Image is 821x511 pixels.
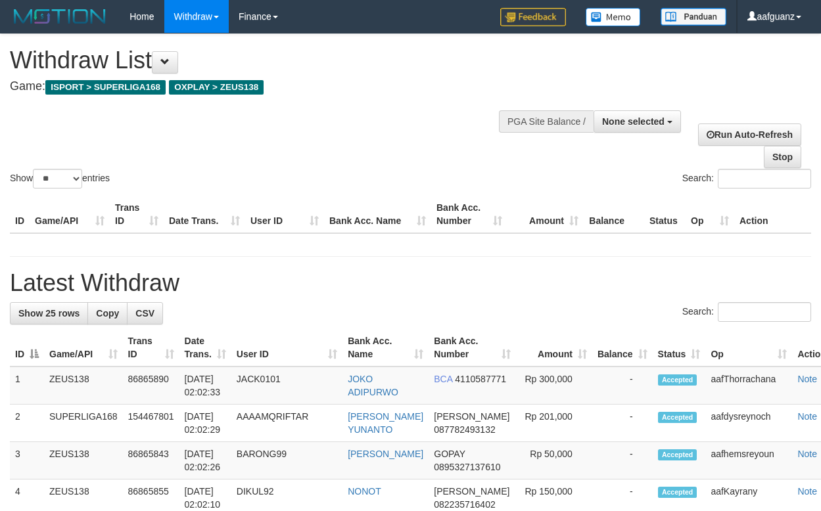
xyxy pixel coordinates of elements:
td: [DATE] 02:02:29 [179,405,231,442]
th: Bank Acc. Number [431,196,507,233]
th: ID: activate to sort column descending [10,329,44,367]
td: [DATE] 02:02:33 [179,367,231,405]
span: Copy 087782493132 to clipboard [434,424,495,435]
th: Amount: activate to sort column ascending [516,329,592,367]
th: Date Trans. [164,196,245,233]
span: Accepted [658,449,697,460]
img: MOTION_logo.png [10,7,110,26]
td: - [592,367,653,405]
th: User ID: activate to sort column ascending [231,329,342,367]
span: Copy [96,308,119,319]
span: Accepted [658,412,697,423]
th: Bank Acc. Name: activate to sort column ascending [342,329,429,367]
span: [PERSON_NAME] [434,411,509,422]
th: Trans ID: activate to sort column ascending [123,329,179,367]
a: NONOT [348,486,381,497]
th: Trans ID [110,196,164,233]
span: GOPAY [434,449,465,459]
label: Search: [682,302,811,322]
th: Amount [507,196,584,233]
span: Show 25 rows [18,308,80,319]
td: aafhemsreyoun [705,442,792,479]
div: PGA Site Balance / [499,110,594,133]
td: SUPERLIGA168 [44,405,123,442]
td: AAAAMQRIFTAR [231,405,342,442]
button: None selected [594,110,681,133]
td: 2 [10,405,44,442]
span: Copy 4110587771 to clipboard [455,374,506,384]
td: ZEUS138 [44,442,123,479]
td: [DATE] 02:02:26 [179,442,231,479]
td: aafThorrachana [705,367,792,405]
td: 154467801 [123,405,179,442]
img: Feedback.jpg [500,8,566,26]
td: aafdysreynoch [705,405,792,442]
a: Show 25 rows [10,302,88,324]
th: Game/API [30,196,110,233]
h1: Latest Withdraw [10,270,811,296]
th: Date Trans.: activate to sort column ascending [179,329,231,367]
td: 86865843 [123,442,179,479]
select: Showentries [33,169,82,189]
td: ZEUS138 [44,367,123,405]
td: - [592,442,653,479]
td: Rp 201,000 [516,405,592,442]
h1: Withdraw List [10,47,534,74]
span: CSV [135,308,154,319]
td: - [592,405,653,442]
th: Op: activate to sort column ascending [705,329,792,367]
a: Note [797,374,817,384]
th: Game/API: activate to sort column ascending [44,329,123,367]
a: JOKO ADIPURWO [348,374,398,397]
td: 3 [10,442,44,479]
input: Search: [718,302,811,322]
input: Search: [718,169,811,189]
td: Rp 300,000 [516,367,592,405]
img: Button%20Memo.svg [586,8,641,26]
th: Status [644,196,686,233]
span: Accepted [658,374,697,386]
td: BARONG99 [231,442,342,479]
th: Action [734,196,811,233]
th: User ID [245,196,324,233]
a: Run Auto-Refresh [698,123,801,146]
th: Bank Acc. Name [324,196,431,233]
span: BCA [434,374,452,384]
span: OXPLAY > ZEUS138 [169,80,264,95]
a: Note [797,449,817,459]
td: 1 [10,367,44,405]
th: Balance: activate to sort column ascending [592,329,653,367]
th: Status: activate to sort column ascending [653,329,706,367]
th: ID [10,196,30,233]
span: Copy 0895327137610 to clipboard [434,462,500,472]
th: Balance [584,196,644,233]
td: 86865890 [123,367,179,405]
span: None selected [602,116,665,127]
span: Accepted [658,487,697,498]
a: CSV [127,302,163,324]
span: [PERSON_NAME] [434,486,509,497]
th: Bank Acc. Number: activate to sort column ascending [429,329,516,367]
a: Note [797,486,817,497]
h4: Game: [10,80,534,93]
a: Note [797,411,817,422]
td: Rp 50,000 [516,442,592,479]
a: [PERSON_NAME] [348,449,423,459]
a: Copy [87,302,128,324]
span: ISPORT > SUPERLIGA168 [45,80,166,95]
td: JACK0101 [231,367,342,405]
a: Stop [764,146,801,168]
label: Search: [682,169,811,189]
th: Op [686,196,734,233]
a: [PERSON_NAME] YUNANTO [348,411,423,435]
span: Copy 082235716402 to clipboard [434,499,495,510]
label: Show entries [10,169,110,189]
img: panduan.png [661,8,726,26]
